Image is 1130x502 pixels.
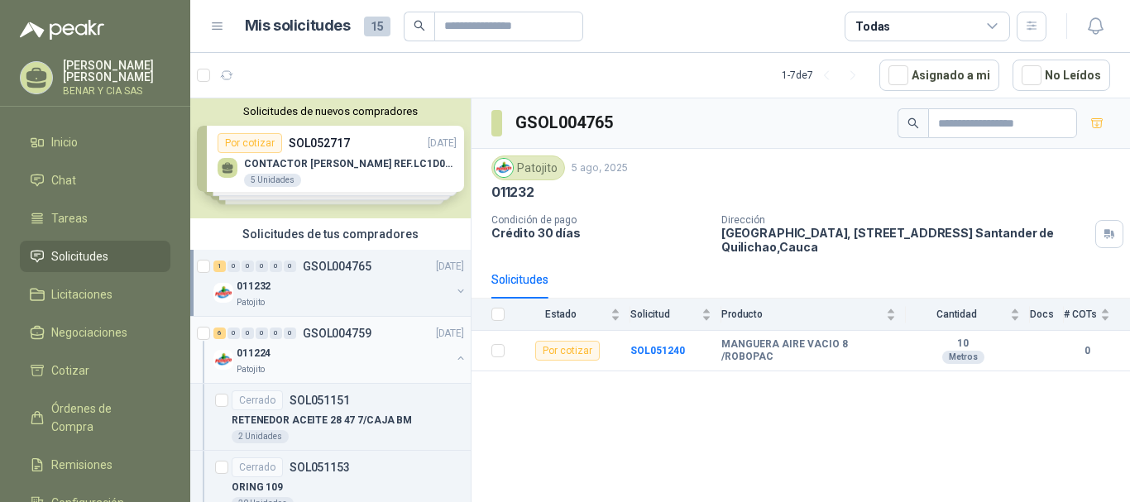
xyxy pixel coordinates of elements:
p: SOL051151 [290,394,350,406]
span: Cantidad [906,308,1007,320]
a: Remisiones [20,449,170,480]
div: Solicitudes de nuevos compradoresPor cotizarSOL052717[DATE] CONTACTOR [PERSON_NAME] REF.LC1D09 A ... [190,98,471,218]
a: CerradoSOL051151RETENEDOR ACEITE 28 47 7/CAJA BM2 Unidades [190,384,471,451]
span: Producto [721,308,883,320]
p: Dirección [721,214,1089,226]
div: 6 [213,327,226,339]
div: Cerrado [232,390,283,410]
p: 5 ago, 2025 [572,160,628,176]
div: 0 [227,327,240,339]
div: 2 Unidades [232,430,289,443]
span: Solicitud [630,308,698,320]
p: GSOL004759 [303,327,371,339]
span: Inicio [51,133,78,151]
p: 011232 [491,184,534,201]
p: [DATE] [436,326,464,342]
div: 0 [227,261,240,272]
a: Órdenes de Compra [20,393,170,442]
a: Licitaciones [20,279,170,310]
div: 0 [270,261,282,272]
p: [DATE] [436,259,464,275]
div: 0 [256,327,268,339]
img: Company Logo [495,159,513,177]
th: Cantidad [906,299,1030,331]
span: Chat [51,171,76,189]
img: Company Logo [213,350,233,370]
div: 1 [213,261,226,272]
div: Metros [942,351,984,364]
a: SOL051240 [630,345,685,356]
span: 15 [364,17,390,36]
p: Patojito [237,296,265,309]
a: Inicio [20,127,170,158]
button: No Leídos [1013,60,1110,91]
p: Condición de pago [491,214,708,226]
p: Patojito [237,363,265,376]
div: 0 [284,327,296,339]
button: Asignado a mi [879,60,999,91]
span: search [907,117,919,129]
span: Licitaciones [51,285,113,304]
span: Órdenes de Compra [51,399,155,436]
a: Chat [20,165,170,196]
div: 0 [242,261,254,272]
div: 1 - 7 de 7 [782,62,866,88]
p: [PERSON_NAME] [PERSON_NAME] [63,60,170,83]
p: BENAR Y CIA SAS [63,86,170,96]
p: Crédito 30 días [491,226,708,240]
p: RETENEDOR ACEITE 28 47 7/CAJA BM [232,413,412,428]
span: Solicitudes [51,247,108,265]
span: # COTs [1064,308,1097,320]
span: Remisiones [51,456,113,474]
div: Solicitudes [491,270,548,289]
span: search [414,20,425,31]
img: Company Logo [213,283,233,303]
th: # COTs [1064,299,1130,331]
p: SOL051153 [290,461,350,473]
b: 10 [906,337,1020,351]
p: 011224 [237,346,271,361]
p: 011232 [237,279,271,294]
a: 1 0 0 0 0 0 GSOL004765[DATE] Company Logo011232Patojito [213,256,467,309]
h1: Mis solicitudes [245,14,351,38]
a: Cotizar [20,355,170,386]
p: ORING 109 [232,480,283,495]
span: Negociaciones [51,323,127,342]
b: MANGUERA AIRE VACIO 8 /ROBOPAC [721,338,896,364]
button: Solicitudes de nuevos compradores [197,105,464,117]
th: Solicitud [630,299,721,331]
h3: GSOL004765 [515,110,615,136]
th: Producto [721,299,906,331]
div: 0 [256,261,268,272]
div: Cerrado [232,457,283,477]
a: Solicitudes [20,241,170,272]
p: GSOL004765 [303,261,371,272]
div: 0 [242,327,254,339]
th: Docs [1030,299,1064,331]
p: [GEOGRAPHIC_DATA], [STREET_ADDRESS] Santander de Quilichao , Cauca [721,226,1089,254]
b: 0 [1064,343,1110,359]
div: 0 [284,261,296,272]
div: Todas [855,17,890,36]
span: Estado [515,308,607,320]
th: Estado [515,299,630,331]
img: Logo peakr [20,20,104,40]
span: Tareas [51,209,88,227]
div: Patojito [491,155,565,180]
span: Cotizar [51,361,89,380]
a: Negociaciones [20,317,170,348]
a: Tareas [20,203,170,234]
div: 0 [270,327,282,339]
a: 6 0 0 0 0 0 GSOL004759[DATE] Company Logo011224Patojito [213,323,467,376]
div: Por cotizar [535,341,600,361]
div: Solicitudes de tus compradores [190,218,471,250]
